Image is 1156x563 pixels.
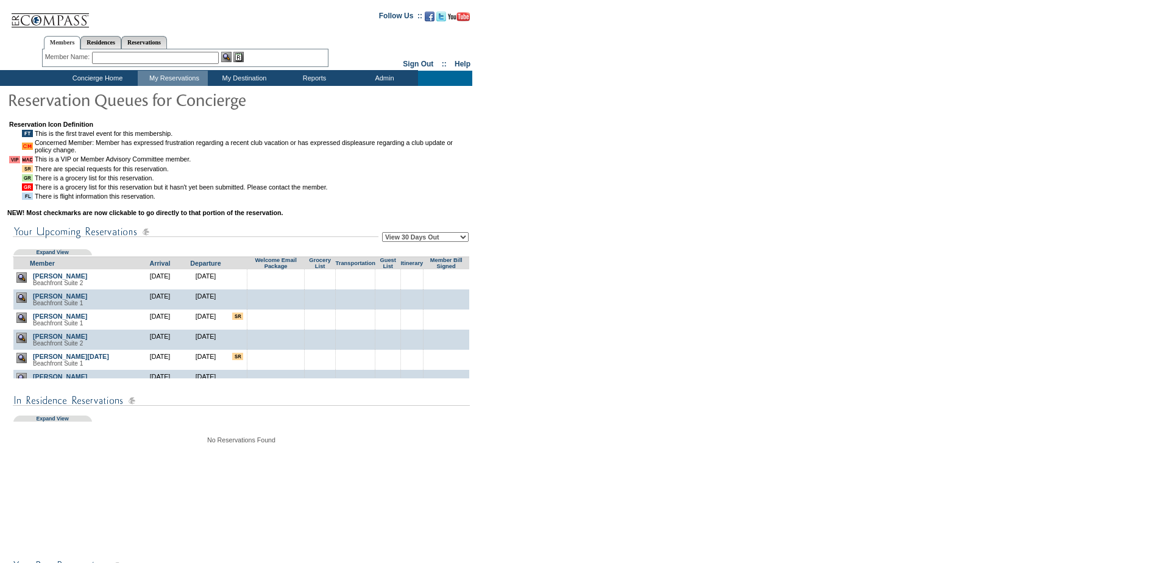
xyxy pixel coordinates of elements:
[16,373,27,383] img: view
[22,193,33,200] img: icon_HasFlightInfo.gif
[137,350,183,370] td: [DATE]
[36,416,68,422] a: Expand View
[232,313,243,320] input: There are special requests for this reservation!
[22,183,33,191] img: icon_HasGroceryListNotSubmitted.gif
[10,3,90,28] img: Compass Home
[183,370,229,390] td: [DATE]
[54,71,138,86] td: Concierge Home
[44,36,81,49] a: Members
[355,292,356,293] img: blank.gif
[436,12,446,21] img: Follow us on Twitter
[448,12,470,21] img: Subscribe to our YouTube Channel
[442,60,447,68] span: ::
[455,60,470,68] a: Help
[33,320,83,327] span: Beachfront Suite 1
[183,330,229,350] td: [DATE]
[13,422,470,444] div: No Reservations Found
[13,393,470,408] img: subTtlConcActiveReservation.gif
[33,373,87,380] a: [PERSON_NAME]
[425,15,434,23] a: Become our fan on Facebook
[16,272,27,283] img: view
[9,121,93,128] b: Reservation Icon Definition
[138,71,208,86] td: My Reservations
[137,310,183,330] td: [DATE]
[9,156,20,163] img: icon_IsVip.gif
[33,353,109,360] a: [PERSON_NAME][DATE]
[45,52,92,62] div: Member Name:
[232,353,243,360] input: There are special requests for this reservation!
[22,130,33,137] img: icon_FirstTravel.gif
[121,36,167,49] a: Reservations
[33,292,87,300] a: [PERSON_NAME]
[137,289,183,310] td: [DATE]
[137,330,183,350] td: [DATE]
[36,249,68,255] a: Expand View
[379,10,422,25] td: Follow Us ::
[348,71,418,86] td: Admin
[403,60,433,68] a: Sign Out
[35,183,469,191] td: There is a grocery list for this reservation but it hasn't yet been submitted. Please contact the...
[16,292,27,303] img: view
[275,292,276,293] img: blank.gif
[411,272,412,273] img: blank.gif
[233,52,244,62] img: Reservations
[436,15,446,23] a: Follow us on Twitter
[430,257,463,269] a: Member Bill Signed
[400,260,423,266] a: Itinerary
[380,257,395,269] a: Guest List
[183,269,229,289] td: [DATE]
[33,300,83,306] span: Beachfront Suite 1
[221,52,232,62] img: View
[33,340,83,347] span: Beachfront Suite 2
[16,333,27,343] img: view
[35,130,469,137] td: This is the first travel event for this membership.
[33,333,87,340] a: [PERSON_NAME]
[16,313,27,323] img: view
[411,292,412,293] img: blank.gif
[355,272,356,273] img: blank.gif
[35,174,469,182] td: There is a grocery list for this reservation.
[309,257,331,269] a: Grocery List
[183,310,229,330] td: [DATE]
[278,71,348,86] td: Reports
[80,36,121,49] a: Residences
[137,370,183,390] td: [DATE]
[33,360,83,367] span: Beachfront Suite 1
[425,12,434,21] img: Become our fan on Facebook
[33,313,87,320] a: [PERSON_NAME]
[33,280,83,286] span: Beachfront Suite 2
[16,353,27,363] img: view
[7,87,251,112] img: pgTtlBigConResQ.gif
[183,350,229,370] td: [DATE]
[448,15,470,23] a: Subscribe to our YouTube Channel
[30,260,55,267] a: Member
[7,209,283,216] b: NEW! Most checkmarks are now clickable to go directly to that portion of the reservation.
[336,260,375,266] a: Transportation
[275,272,276,273] img: blank.gif
[22,156,33,163] img: icon_VipMAC.gif
[13,224,378,239] img: subTtlConUpcomingReservatio.gif
[35,193,469,200] td: There is flight information this reservation.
